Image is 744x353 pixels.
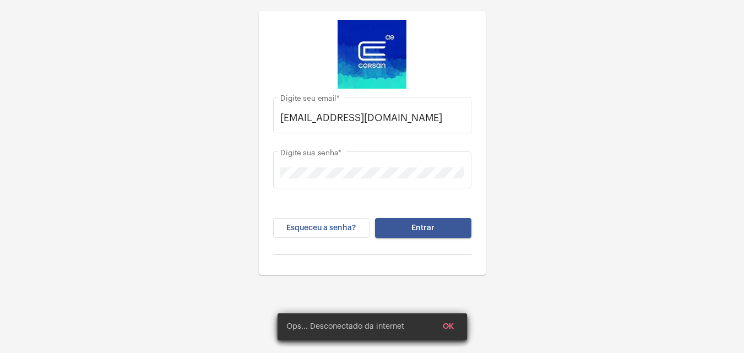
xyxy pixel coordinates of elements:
span: OK [443,323,454,330]
button: Esqueceu a senha? [273,218,370,238]
span: Entrar [411,224,435,232]
span: Esqueceu a senha? [286,224,356,232]
button: Entrar [375,218,471,238]
img: d4669ae0-8c07-2337-4f67-34b0df7f5ae4.jpeg [338,20,406,89]
span: Ops... Desconectado da internet [286,321,404,332]
input: Digite seu email [280,112,464,123]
